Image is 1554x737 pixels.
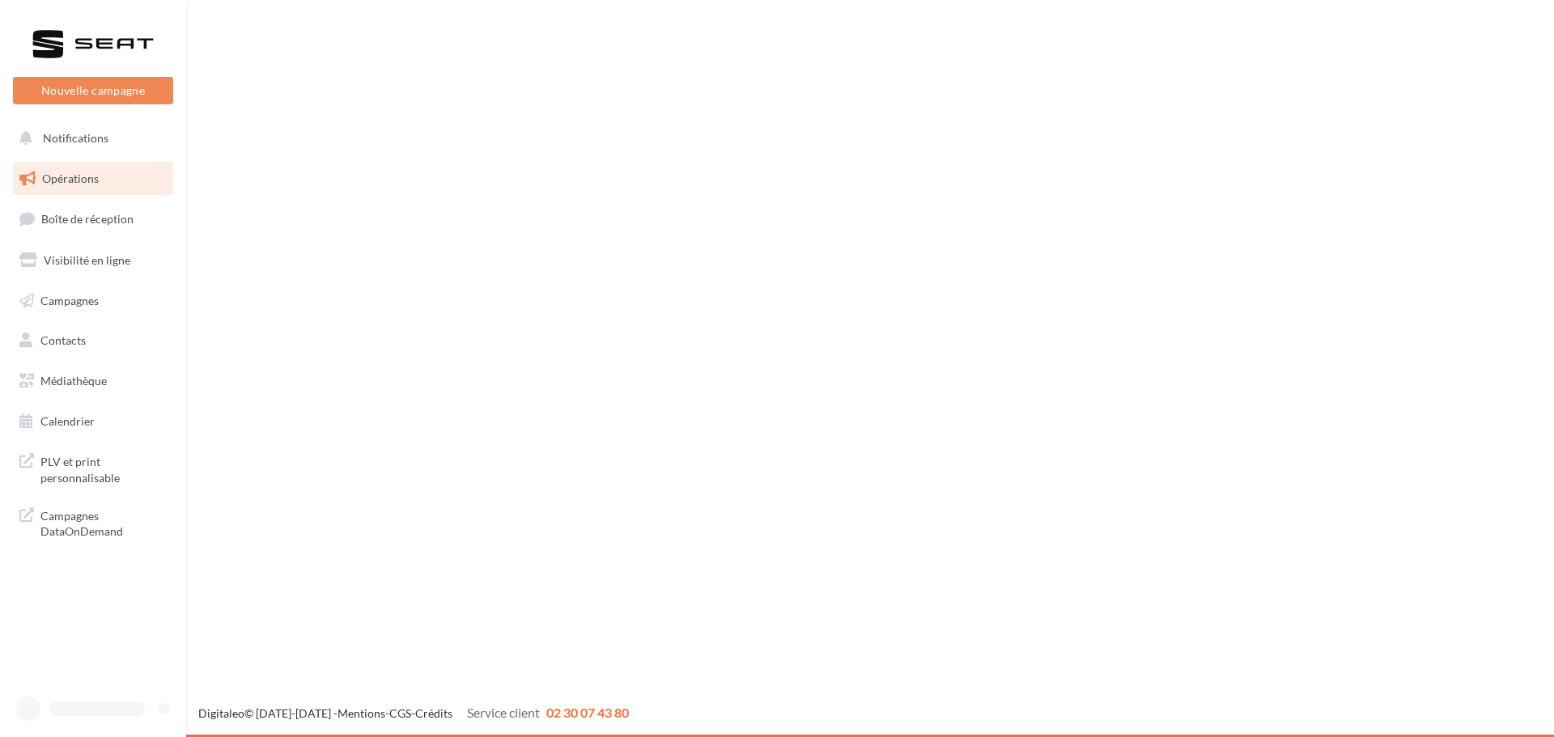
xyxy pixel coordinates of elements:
[40,374,107,388] span: Médiathèque
[389,706,411,720] a: CGS
[10,405,176,438] a: Calendrier
[40,293,99,307] span: Campagnes
[10,244,176,277] a: Visibilité en ligne
[10,284,176,318] a: Campagnes
[43,131,108,145] span: Notifications
[10,498,176,546] a: Campagnes DataOnDemand
[44,253,130,267] span: Visibilité en ligne
[40,414,95,428] span: Calendrier
[10,364,176,398] a: Médiathèque
[415,706,452,720] a: Crédits
[40,333,86,347] span: Contacts
[546,705,629,720] span: 02 30 07 43 80
[10,201,176,236] a: Boîte de réception
[467,705,540,720] span: Service client
[10,444,176,492] a: PLV et print personnalisable
[10,324,176,358] a: Contacts
[40,505,167,540] span: Campagnes DataOnDemand
[40,451,167,485] span: PLV et print personnalisable
[10,162,176,196] a: Opérations
[41,212,134,226] span: Boîte de réception
[198,706,629,720] span: © [DATE]-[DATE] - - -
[338,706,385,720] a: Mentions
[198,706,244,720] a: Digitaleo
[42,172,99,185] span: Opérations
[13,77,173,104] button: Nouvelle campagne
[10,121,170,155] button: Notifications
